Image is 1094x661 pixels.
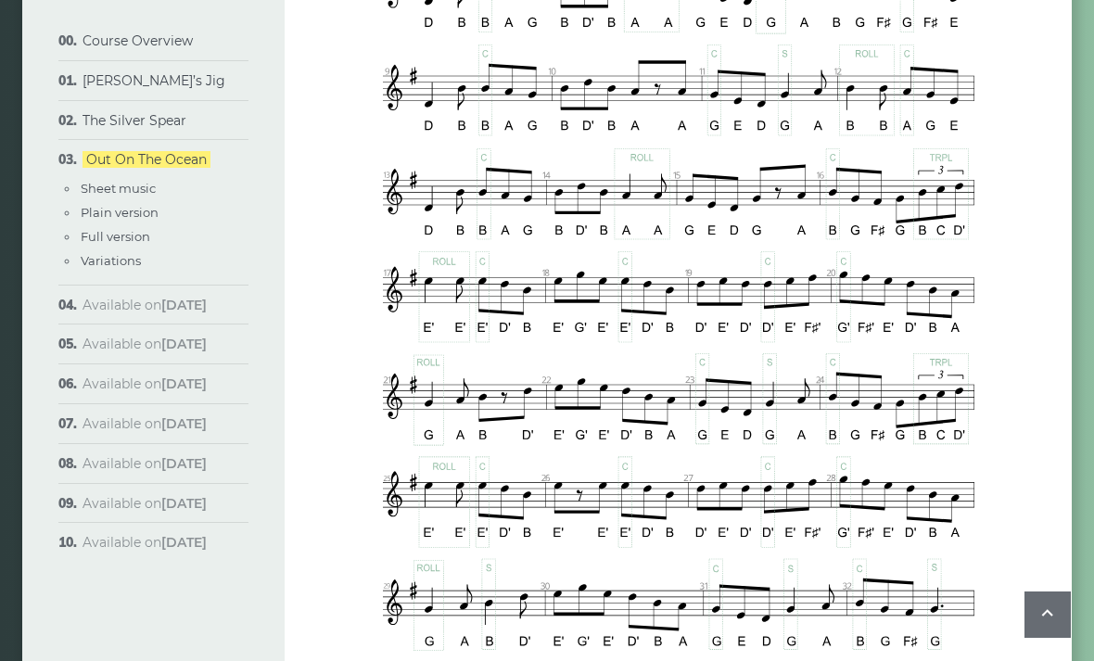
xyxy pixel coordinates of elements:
span: Available on [83,375,207,392]
a: Full version [81,229,150,244]
a: Variations [81,253,141,268]
span: Available on [83,455,207,472]
strong: [DATE] [161,336,207,352]
span: Available on [83,495,207,512]
strong: [DATE] [161,375,207,392]
strong: [DATE] [161,297,207,313]
a: [PERSON_NAME]’s Jig [83,72,225,89]
strong: [DATE] [161,415,207,432]
a: Out On The Ocean [83,151,210,168]
span: Available on [83,534,207,551]
span: Available on [83,336,207,352]
strong: [DATE] [161,495,207,512]
a: Sheet music [81,181,156,196]
span: Available on [83,297,207,313]
span: Available on [83,415,207,432]
a: Course Overview [83,32,193,49]
strong: [DATE] [161,534,207,551]
a: Plain version [81,205,159,220]
strong: [DATE] [161,455,207,472]
a: The Silver Spear [83,112,186,129]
